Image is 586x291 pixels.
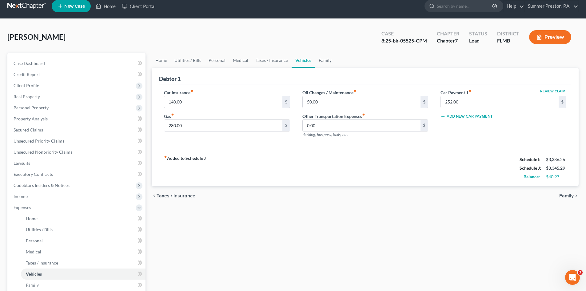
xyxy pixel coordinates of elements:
div: Case [381,30,427,37]
span: Secured Claims [14,127,43,132]
div: Chapter [437,30,459,37]
button: Add New Car Payment [440,114,493,119]
label: Oil Changes / Maintenance [302,89,357,96]
span: Property Analysis [14,116,48,121]
a: Home [152,53,171,68]
span: Expenses [14,205,31,210]
span: Executory Contracts [14,172,53,177]
input: -- [164,120,282,131]
a: Home [93,1,119,12]
i: fiber_manual_record [190,89,193,92]
span: Utilities / Bills [26,227,53,232]
a: Property Analysis [9,113,146,124]
div: 8:25-bk-05525-CPM [381,37,427,44]
a: Unsecured Nonpriority Claims [9,147,146,158]
a: Personal [205,53,229,68]
input: -- [164,96,282,108]
div: District [497,30,519,37]
button: chevron_left Taxes / Insurance [152,193,195,198]
a: Executory Contracts [9,169,146,180]
label: Gas [164,113,174,119]
input: -- [303,120,421,131]
div: Chapter [437,37,459,44]
div: $ [421,96,428,108]
strong: Added to Schedule J [164,155,206,181]
a: Client Portal [119,1,159,12]
button: Review Claim [539,89,566,93]
label: Car Insurance [164,89,193,96]
a: Case Dashboard [9,58,146,69]
span: Credit Report [14,72,40,77]
a: Secured Claims [9,124,146,135]
div: $ [421,120,428,131]
span: Income [14,194,28,199]
a: Family [315,53,335,68]
span: Parking, bus pass, taxis, etc. [302,132,348,137]
a: Utilities / Bills [171,53,205,68]
span: Unsecured Nonpriority Claims [14,149,72,155]
span: Taxes / Insurance [157,193,195,198]
label: Other Transportation Expenses [302,113,365,119]
input: Search by name... [437,0,493,12]
a: Taxes / Insurance [21,257,146,269]
a: Vehicles [292,53,315,68]
span: Home [26,216,38,221]
span: 3 [578,270,583,275]
i: chevron_right [574,193,579,198]
a: Home [21,213,146,224]
div: FLMB [497,37,519,44]
strong: Balance: [524,174,540,179]
span: Personal Property [14,105,49,110]
div: Debtor 1 [159,75,181,83]
i: chevron_left [152,193,157,198]
a: Unsecured Priority Claims [9,135,146,147]
a: Summer Preston, P.A. [525,1,578,12]
a: Credit Report [9,69,146,80]
strong: Schedule J: [520,165,541,171]
span: [PERSON_NAME] [7,32,66,41]
label: Car Payment 1 [440,89,472,96]
a: Lawsuits [9,158,146,169]
i: fiber_manual_record [362,113,365,116]
span: Personal [26,238,43,243]
span: New Case [64,4,85,9]
span: Real Property [14,94,40,99]
i: fiber_manual_record [468,89,472,92]
div: $40.97 [546,174,566,180]
span: Vehicles [26,271,42,277]
a: Help [504,1,524,12]
strong: Schedule I: [520,157,540,162]
span: Taxes / Insurance [26,260,58,265]
div: Status [469,30,487,37]
div: $ [559,96,566,108]
a: Utilities / Bills [21,224,146,235]
input: -- [303,96,421,108]
a: Family [21,280,146,291]
a: Personal [21,235,146,246]
div: $3,386.26 [546,156,566,163]
i: fiber_manual_record [353,89,357,92]
iframe: Intercom live chat [565,270,580,285]
span: Client Profile [14,83,39,88]
a: Medical [229,53,252,68]
i: fiber_manual_record [171,113,174,116]
span: 7 [455,38,458,43]
a: Medical [21,246,146,257]
span: Unsecured Priority Claims [14,138,64,143]
span: Medical [26,249,41,254]
div: $ [282,120,290,131]
span: Case Dashboard [14,61,45,66]
input: -- [441,96,559,108]
i: fiber_manual_record [164,155,167,158]
button: Preview [529,30,571,44]
button: Family chevron_right [559,193,579,198]
span: Codebtors Insiders & Notices [14,183,70,188]
div: $3,345.29 [546,165,566,171]
a: Taxes / Insurance [252,53,292,68]
div: Lead [469,37,487,44]
span: Family [26,282,39,288]
span: Lawsuits [14,160,30,166]
span: Family [559,193,574,198]
div: $ [282,96,290,108]
a: Vehicles [21,269,146,280]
